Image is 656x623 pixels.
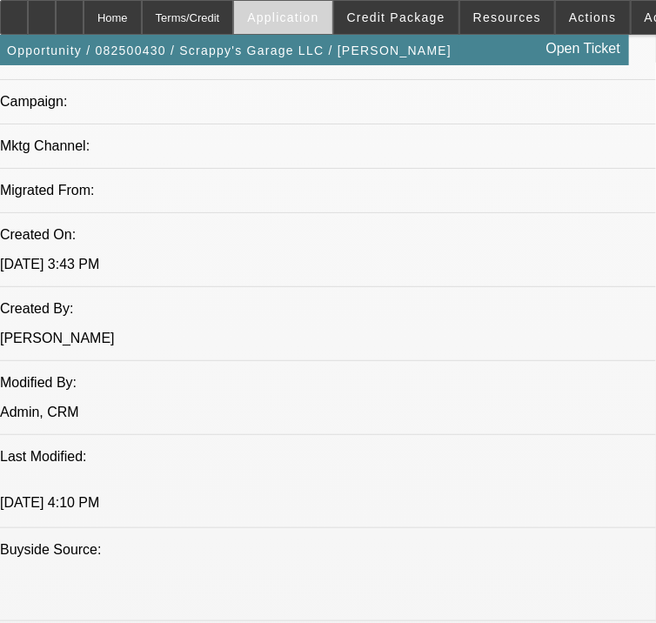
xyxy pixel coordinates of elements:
button: Credit Package [334,1,459,34]
span: Opportunity / 082500430 / Scrappy's Garage LLC / [PERSON_NAME] [7,44,452,57]
span: Credit Package [347,10,445,24]
button: Resources [460,1,554,34]
button: Application [234,1,331,34]
span: Application [247,10,318,24]
button: Actions [556,1,630,34]
a: Open Ticket [539,34,627,64]
span: Resources [473,10,541,24]
span: Actions [569,10,617,24]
